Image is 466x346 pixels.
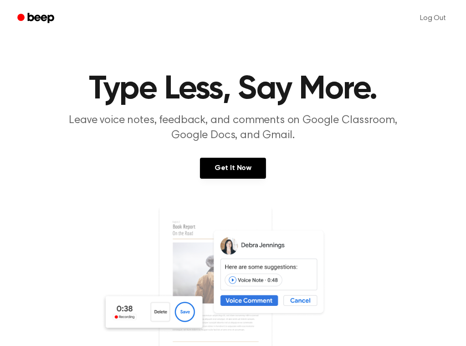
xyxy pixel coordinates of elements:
a: Log Out [411,7,455,29]
h1: Type Less, Say More. [11,73,455,106]
a: Beep [11,10,62,27]
p: Leave voice notes, feedback, and comments on Google Classroom, Google Docs, and Gmail. [58,113,408,143]
a: Get It Now [200,158,266,179]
